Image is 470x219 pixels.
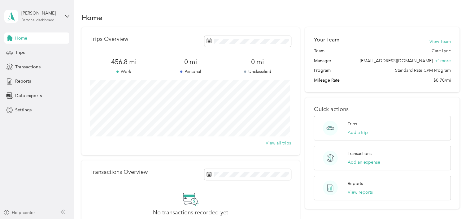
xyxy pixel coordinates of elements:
h2: No transactions recorded yet [153,209,228,216]
button: View Team [429,38,451,45]
button: Add a trip [348,129,368,136]
span: Mileage Rate [314,77,339,84]
p: Quick actions [314,106,450,113]
p: Transactions Overview [90,169,147,175]
span: Data exports [15,92,41,99]
div: Personal dashboard [21,19,54,22]
span: Care Lync [432,48,451,54]
span: 456.8 mi [90,58,157,66]
div: [PERSON_NAME] [21,10,60,16]
button: View reports [348,189,373,195]
span: Reports [15,78,31,84]
span: Trips [15,49,25,56]
p: Trips Overview [90,36,128,42]
span: Manager [314,58,331,64]
p: Work [90,68,157,75]
span: Home [15,35,27,41]
span: [EMAIL_ADDRESS][DOMAIN_NAME] [360,58,433,63]
span: + 1 more [435,58,451,63]
span: Transactions [15,64,40,70]
p: Trips [348,121,357,127]
p: Reports [348,180,363,187]
button: Add an expense [348,159,380,165]
p: Personal [157,68,224,75]
h2: Your Team [314,36,339,44]
span: Team [314,48,324,54]
button: Help center [3,209,35,216]
button: View all trips [266,140,291,146]
span: Program [314,67,330,74]
h1: Home [81,14,102,21]
p: Transactions [348,150,372,157]
span: Standard Rate CPM Program [395,67,451,74]
span: $0.70/mi [433,77,451,84]
iframe: Everlance-gr Chat Button Frame [435,184,470,219]
span: 0 mi [157,58,224,66]
span: Settings [15,107,32,113]
span: 0 mi [224,58,291,66]
p: Unclassified [224,68,291,75]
